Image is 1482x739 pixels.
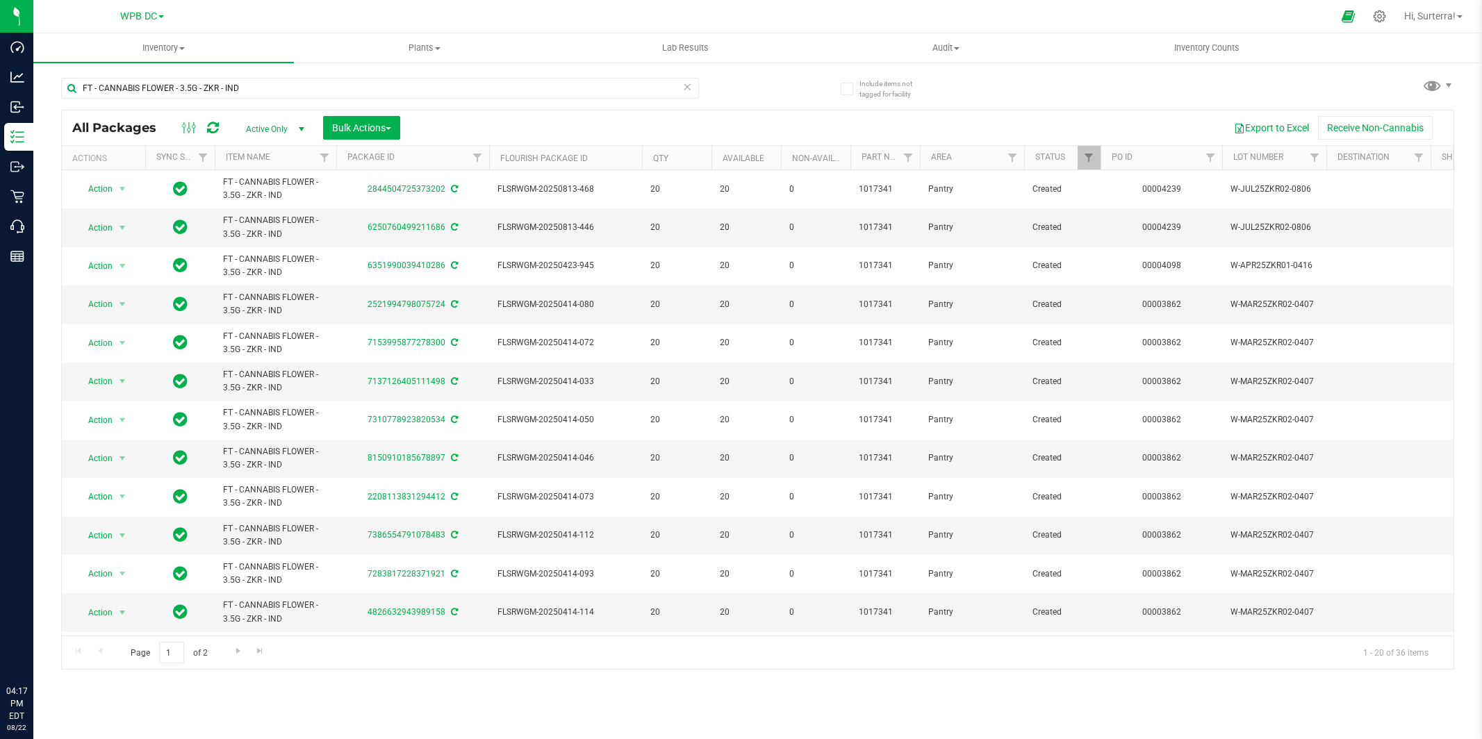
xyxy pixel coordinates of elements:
[859,183,912,196] span: 1017341
[10,190,24,204] inline-svg: Retail
[1142,607,1181,617] a: 00003862
[497,529,634,542] span: FLSRWGM-20250414-112
[1230,298,1318,311] span: W-MAR25ZKR02-0407
[500,153,588,163] a: Flourish Package ID
[720,413,773,426] span: 20
[789,606,842,619] span: 0
[497,221,634,234] span: FLSRWGM-20250813-446
[223,330,328,356] span: FT - CANNABIS FLOWER - 3.5G - ZKR - IND
[449,453,458,463] span: Sync from Compliance System
[1032,567,1092,581] span: Created
[76,564,113,583] span: Action
[789,183,842,196] span: 0
[1230,451,1318,465] span: W-MAR25ZKR02-0407
[368,453,445,463] a: 8150910185678897
[228,642,248,661] a: Go to the next page
[114,218,131,238] span: select
[173,448,188,467] span: In Sync
[114,179,131,199] span: select
[114,487,131,506] span: select
[859,567,912,581] span: 1017341
[368,299,445,309] a: 2521994798075724
[159,642,184,663] input: 1
[1230,529,1318,542] span: W-MAR25ZKR02-0407
[720,221,773,234] span: 20
[114,449,131,468] span: select
[720,336,773,349] span: 20
[928,451,1016,465] span: Pantry
[76,603,113,622] span: Action
[72,120,170,135] span: All Packages
[223,214,328,240] span: FT - CANNABIS FLOWER - 3.5G - ZKR - IND
[650,259,703,272] span: 20
[862,152,917,162] a: Part Number
[789,529,842,542] span: 0
[173,217,188,237] span: In Sync
[1032,298,1092,311] span: Created
[114,603,131,622] span: select
[114,256,131,276] span: select
[173,564,188,583] span: In Sync
[223,483,328,510] span: FT - CANNABIS FLOWER - 3.5G - ZKR - IND
[789,413,842,426] span: 0
[10,130,24,144] inline-svg: Inventory
[789,259,842,272] span: 0
[332,122,391,133] span: Bulk Actions
[449,569,458,579] span: Sync from Compliance System
[72,153,140,163] div: Actions
[1233,152,1283,162] a: Lot Number
[6,722,27,733] p: 08/22
[368,530,445,540] a: 7386554791078483
[41,626,58,642] iframe: Resource center unread badge
[1035,152,1065,162] a: Status
[223,291,328,317] span: FT - CANNABIS FLOWER - 3.5G - ZKR - IND
[1142,222,1181,232] a: 00004239
[789,336,842,349] span: 0
[720,451,773,465] span: 20
[1032,221,1092,234] span: Created
[1352,642,1440,663] span: 1 - 20 of 36 items
[10,219,24,233] inline-svg: Call Center
[1076,33,1337,63] a: Inventory Counts
[250,642,270,661] a: Go to the last page
[497,451,634,465] span: FLSRWGM-20250414-046
[723,153,764,163] a: Available
[449,376,458,386] span: Sync from Compliance System
[449,338,458,347] span: Sync from Compliance System
[323,116,400,140] button: Bulk Actions
[76,294,113,314] span: Action
[10,249,24,263] inline-svg: Reports
[1142,260,1181,270] a: 00004098
[859,413,912,426] span: 1017341
[720,183,773,196] span: 20
[368,376,445,386] a: 7137126405111498
[497,298,634,311] span: FLSRWGM-20250414-080
[6,685,27,722] p: 04:17 PM EDT
[789,451,842,465] span: 0
[114,333,131,353] span: select
[859,221,912,234] span: 1017341
[1032,183,1092,196] span: Created
[173,179,188,199] span: In Sync
[223,253,328,279] span: FT - CANNABIS FLOWER - 3.5G - ZKR - IND
[789,567,842,581] span: 0
[173,294,188,314] span: In Sync
[653,153,668,163] a: Qty
[1155,42,1258,54] span: Inventory Counts
[368,492,445,501] a: 2208113831294412
[368,260,445,270] a: 6351990039410286
[650,183,703,196] span: 20
[1142,492,1181,501] a: 00003862
[928,259,1016,272] span: Pantry
[223,176,328,202] span: FT - CANNABIS FLOWER - 3.5G - ZKR - IND
[173,256,188,275] span: In Sync
[789,490,842,504] span: 0
[449,260,458,270] span: Sync from Compliance System
[859,490,912,504] span: 1017341
[859,336,912,349] span: 1017341
[1404,10,1456,22] span: Hi, Surterra!
[1230,221,1318,234] span: W-JUL25ZKR02-0806
[1230,490,1318,504] span: W-MAR25ZKR02-0407
[683,78,693,96] span: Clear
[792,153,854,163] a: Non-Available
